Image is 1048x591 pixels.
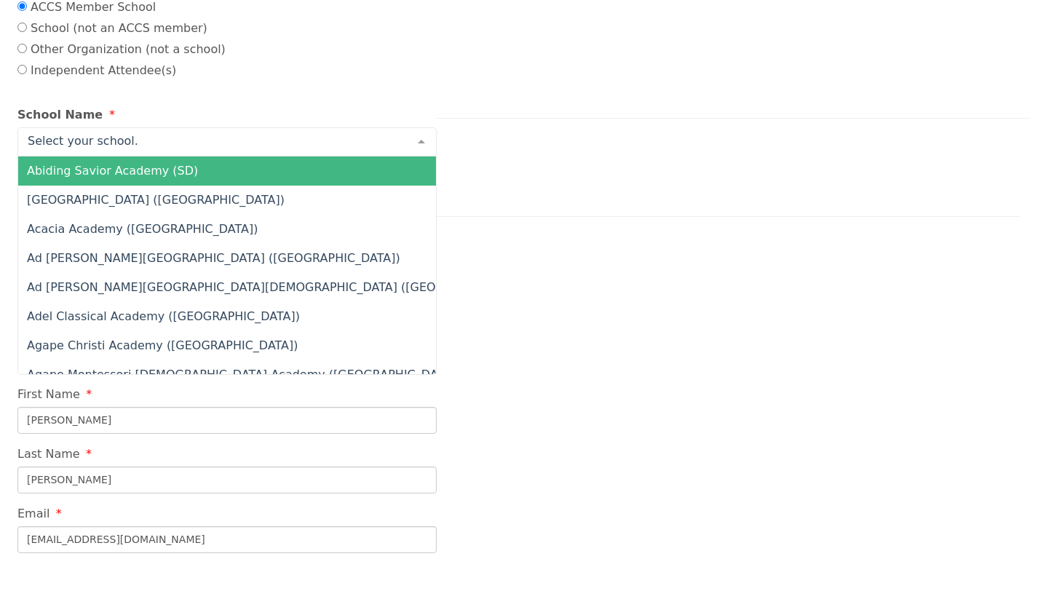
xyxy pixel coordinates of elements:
input: School (not an ACCS member) [17,23,27,32]
span: Ad [PERSON_NAME][GEOGRAPHIC_DATA][DEMOGRAPHIC_DATA] ([GEOGRAPHIC_DATA]) [27,280,533,294]
input: Independent Attendee(s) [17,65,27,74]
span: Ad [PERSON_NAME][GEOGRAPHIC_DATA] ([GEOGRAPHIC_DATA]) [27,251,400,265]
input: Email [17,526,437,553]
span: Abiding Savior Academy (SD) [27,164,198,178]
input: Select your school. [24,134,407,148]
label: Other Organization (not a school) [17,41,226,58]
input: Other Organization (not a school) [17,44,27,53]
span: Email [17,507,49,520]
span: Last Name [17,447,80,461]
input: Last Name [17,467,437,493]
span: First Name [17,387,80,401]
span: [GEOGRAPHIC_DATA] ([GEOGRAPHIC_DATA]) [27,193,285,207]
input: ACCS Member School [17,1,27,11]
label: School (not an ACCS member) [17,20,226,37]
span: Agape Montessori [DEMOGRAPHIC_DATA] Academy ([GEOGRAPHIC_DATA]) [27,368,461,381]
span: Agape Christi Academy ([GEOGRAPHIC_DATA]) [27,338,298,352]
span: School Name [17,108,103,122]
span: Adel Classical Academy ([GEOGRAPHIC_DATA]) [27,309,300,323]
span: Acacia Academy ([GEOGRAPHIC_DATA]) [27,222,258,236]
label: Independent Attendee(s) [17,62,226,79]
input: First Name [17,407,437,434]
